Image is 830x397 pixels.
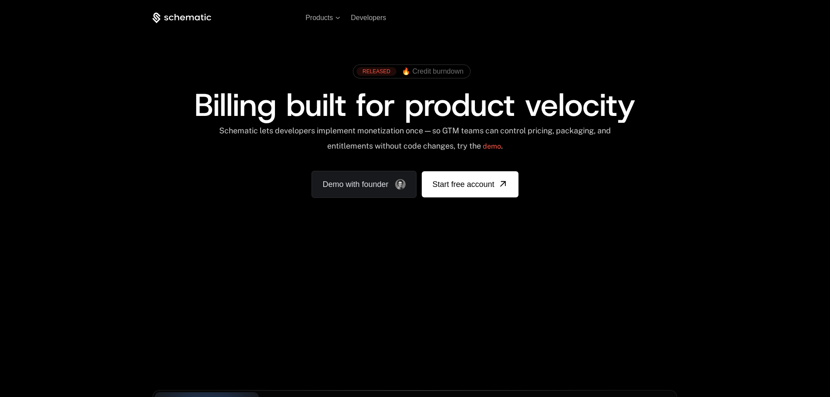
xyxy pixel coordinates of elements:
a: [object Object] [422,171,518,197]
img: Founder [395,179,406,190]
span: Billing built for product velocity [194,84,635,126]
a: Demo with founder, ,[object Object] [312,171,417,198]
div: RELEASED [356,67,396,76]
span: 🔥 Credit burndown [402,68,464,75]
div: Schematic lets developers implement monetization once — so GTM teams can control pricing, packagi... [218,126,612,157]
a: [object Object],[object Object] [356,67,464,76]
a: demo [483,136,501,157]
span: Products [305,14,333,22]
a: Developers [351,14,386,21]
span: Start free account [432,178,494,190]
